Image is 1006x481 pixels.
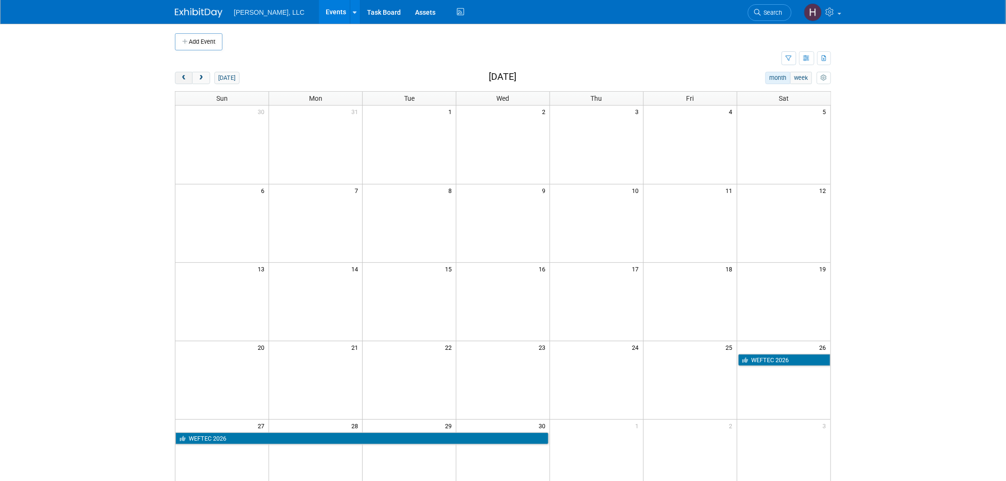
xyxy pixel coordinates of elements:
[725,184,737,196] span: 11
[538,420,550,432] span: 30
[541,106,550,117] span: 2
[444,420,456,432] span: 29
[738,354,831,366] a: WEFTEC 2026
[444,263,456,275] span: 15
[350,263,362,275] span: 14
[761,9,783,16] span: Search
[822,106,831,117] span: 5
[447,184,456,196] span: 8
[192,72,210,84] button: next
[631,263,643,275] span: 17
[350,420,362,432] span: 28
[631,341,643,353] span: 24
[175,33,222,50] button: Add Event
[541,184,550,196] span: 9
[350,341,362,353] span: 21
[804,3,822,21] img: Hannah Mulholland
[790,72,812,84] button: week
[591,95,602,102] span: Thu
[309,95,322,102] span: Mon
[260,184,269,196] span: 6
[175,72,193,84] button: prev
[728,420,737,432] span: 2
[635,420,643,432] span: 1
[404,95,415,102] span: Tue
[819,263,831,275] span: 19
[444,341,456,353] span: 22
[725,263,737,275] span: 18
[819,341,831,353] span: 26
[350,106,362,117] span: 31
[175,8,222,18] img: ExhibitDay
[728,106,737,117] span: 4
[447,106,456,117] span: 1
[748,4,792,21] a: Search
[819,184,831,196] span: 12
[216,95,228,102] span: Sun
[821,75,827,81] i: Personalize Calendar
[538,263,550,275] span: 16
[779,95,789,102] span: Sat
[175,433,549,445] a: WEFTEC 2026
[214,72,240,84] button: [DATE]
[234,9,305,16] span: [PERSON_NAME], LLC
[257,263,269,275] span: 13
[354,184,362,196] span: 7
[631,184,643,196] span: 10
[538,341,550,353] span: 23
[496,95,509,102] span: Wed
[257,341,269,353] span: 20
[635,106,643,117] span: 3
[489,72,516,82] h2: [DATE]
[257,106,269,117] span: 30
[822,420,831,432] span: 3
[687,95,694,102] span: Fri
[817,72,831,84] button: myCustomButton
[765,72,791,84] button: month
[725,341,737,353] span: 25
[257,420,269,432] span: 27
